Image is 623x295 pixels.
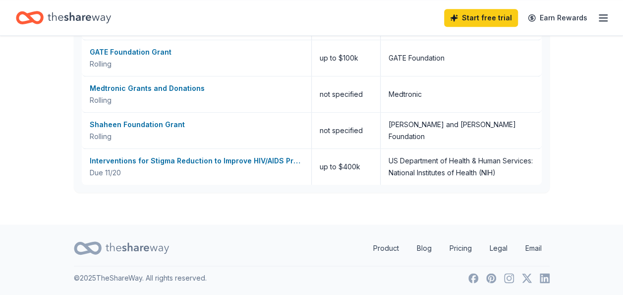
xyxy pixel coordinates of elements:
p: © 2025 TheShareWay. All rights reserved. [74,272,207,284]
div: US Department of Health & Human Services: National Institutes of Health (NIH) [389,155,534,179]
div: GATE Foundation [389,52,445,64]
a: Legal [482,238,515,258]
div: up to $400k [312,149,381,185]
div: GATE Foundation Grant [90,46,303,58]
a: Home [16,6,111,29]
div: Medtronic Grants and Donations [90,82,303,94]
a: Blog [409,238,440,258]
div: up to $100k [312,40,381,76]
div: [PERSON_NAME] and [PERSON_NAME] Foundation [389,119,534,143]
a: Email [517,238,550,258]
div: Rolling [90,94,303,106]
div: Shaheen Foundation Grant [90,119,303,131]
div: not specified [312,76,381,112]
nav: quick links [365,238,550,258]
div: Rolling [90,131,303,143]
a: Earn Rewards [522,9,593,27]
div: Medtronic [389,88,422,100]
a: Start free trial [444,9,518,27]
div: Due 11/20 [90,167,303,179]
div: not specified [312,113,381,148]
a: Product [365,238,407,258]
div: Interventions for Stigma Reduction to Improve HIV/AIDS Prevention, Treatment and Care in Low- and... [90,155,303,167]
a: Pricing [442,238,480,258]
div: Rolling [90,58,303,70]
